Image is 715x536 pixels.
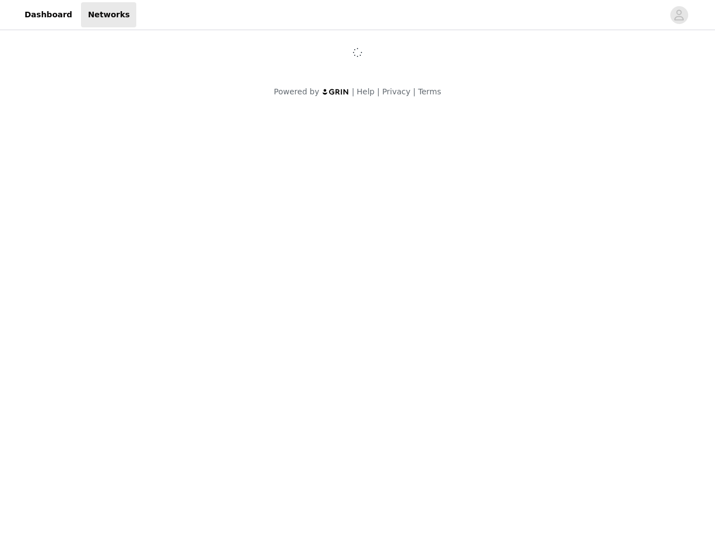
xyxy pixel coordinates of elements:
[377,87,380,96] span: |
[382,87,411,96] a: Privacy
[418,87,441,96] a: Terms
[413,87,416,96] span: |
[322,88,350,95] img: logo
[18,2,79,27] a: Dashboard
[674,6,684,24] div: avatar
[352,87,355,96] span: |
[274,87,319,96] span: Powered by
[357,87,375,96] a: Help
[81,2,136,27] a: Networks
